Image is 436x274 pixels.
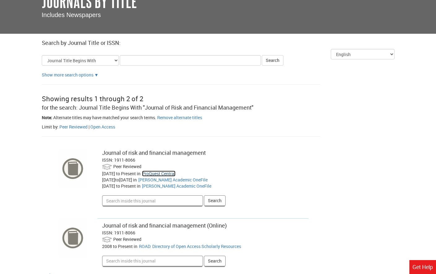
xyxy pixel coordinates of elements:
[137,171,140,176] span: in
[204,195,226,206] button: Search
[142,171,175,176] a: Go to ProQuest Central
[42,40,395,46] h2: Search by Journal Title or ISSN:
[102,222,304,230] div: Journal of risk and financial management (Online)
[90,124,115,130] a: Filter by peer open access
[42,94,143,103] span: Showing results 1 through 2 of 2
[59,149,87,188] img: cover image for: Journal of risk and financial management
[102,183,142,189] div: [DATE]
[113,236,141,242] span: Peer Reviewed
[102,149,304,157] div: Journal of risk and financial management
[94,72,99,78] a: Show more search options
[42,124,58,130] span: Limit by:
[204,256,226,266] button: Search
[115,177,119,183] span: to
[102,163,112,171] img: Peer Reviewed:
[42,115,52,120] span: Note:
[113,243,133,249] span: to Present
[102,243,139,250] div: 2008
[139,243,241,249] a: Go to ROAD: Directory of Open Access Scholarly Resources
[102,195,203,206] input: Search inside this journal
[116,183,136,189] span: to Present
[59,124,88,130] a: Filter by peer reviewed
[262,55,283,66] button: Search
[113,163,141,169] span: Peer Reviewed
[42,72,93,78] a: Show more search options
[138,177,208,183] a: Go to Gale Academic OneFile
[133,177,137,183] span: in
[409,260,436,274] a: Get Help
[102,236,112,243] img: Peer Reviewed:
[142,183,211,189] a: Go to Gale Academic OneFile
[102,157,304,163] div: ISSN: 1911-8066
[102,230,304,236] div: ISSN: 1911-8066
[102,177,138,183] div: [DATE] [DATE]
[116,171,136,176] span: to Present
[59,218,87,257] img: cover image for: Journal of risk and financial management (Online)
[102,171,142,177] div: [DATE]
[102,256,203,266] input: Search inside this journal
[42,11,395,20] p: Includes Newspapers
[42,104,253,111] span: for the search: Journal Title Begins With "Journal of Risk and Financial Management"
[157,115,202,120] a: Remove alternate titles
[134,243,137,249] span: in
[53,115,156,120] span: Alternate titles may have matched your search terms.
[137,183,140,189] span: in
